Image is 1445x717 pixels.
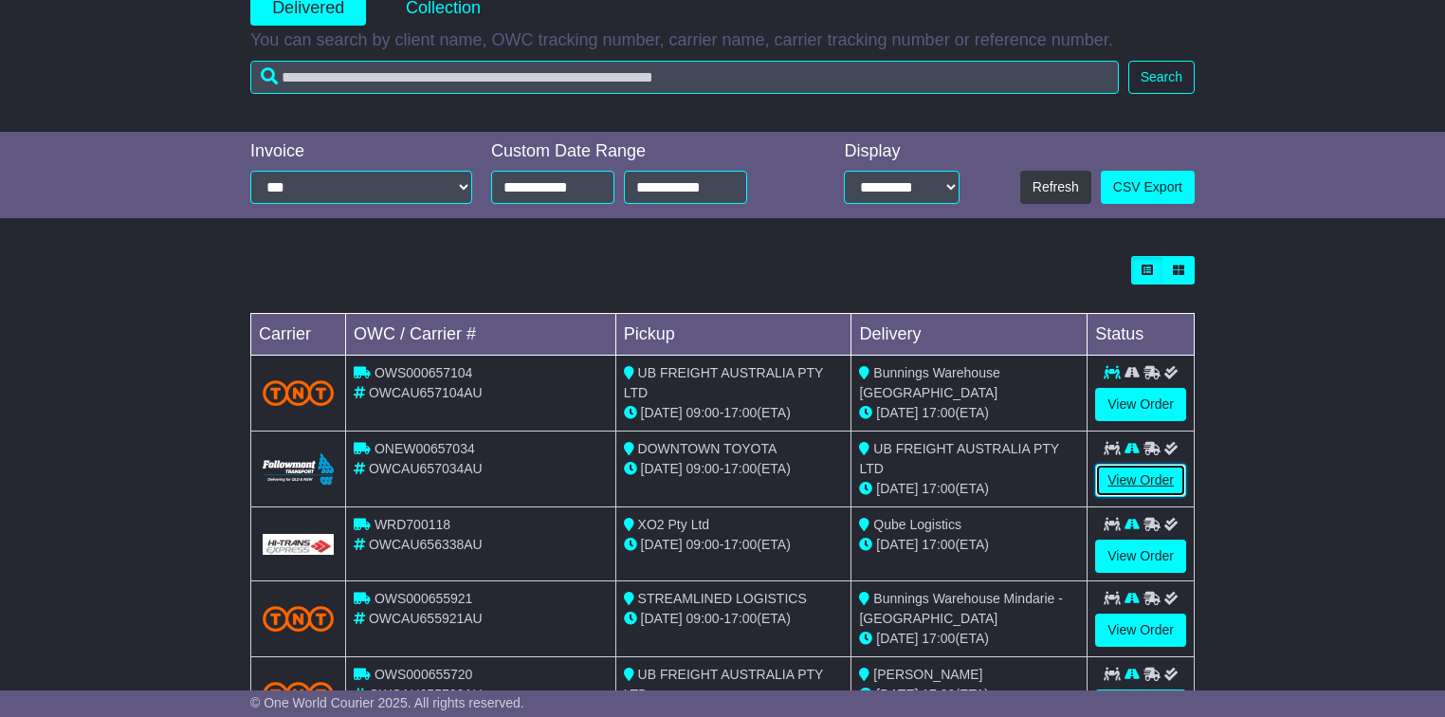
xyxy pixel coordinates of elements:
[263,682,334,708] img: TNT_Domestic.png
[1095,388,1186,421] a: View Order
[346,314,616,356] td: OWC / Carrier #
[250,30,1195,51] p: You can search by client name, OWC tracking number, carrier name, carrier tracking number or refe...
[686,405,720,420] span: 09:00
[251,314,346,356] td: Carrier
[375,667,473,682] span: OWS000655720
[876,687,918,702] span: [DATE]
[641,405,683,420] span: [DATE]
[1095,614,1186,647] a: View Order
[922,631,955,646] span: 17:00
[369,611,483,626] span: OWCAU655921AU
[641,537,683,552] span: [DATE]
[851,314,1088,356] td: Delivery
[641,611,683,626] span: [DATE]
[375,591,473,606] span: OWS000655921
[263,453,334,485] img: Followmont_Transport.png
[1088,314,1195,356] td: Status
[723,405,757,420] span: 17:00
[723,611,757,626] span: 17:00
[1101,171,1195,204] a: CSV Export
[624,535,844,555] div: - (ETA)
[1020,171,1091,204] button: Refresh
[723,537,757,552] span: 17:00
[624,609,844,629] div: - (ETA)
[369,461,483,476] span: OWCAU657034AU
[263,380,334,406] img: TNT_Domestic.png
[624,365,823,400] span: UB FREIGHT AUSTRALIA PTY LTD
[876,537,918,552] span: [DATE]
[686,461,720,476] span: 09:00
[859,591,1062,626] span: Bunnings Warehouse Mindarie - [GEOGRAPHIC_DATA]
[615,314,851,356] td: Pickup
[859,365,999,400] span: Bunnings Warehouse [GEOGRAPHIC_DATA]
[859,629,1079,649] div: (ETA)
[263,534,334,555] img: GetCarrierServiceLogo
[922,481,955,496] span: 17:00
[922,405,955,420] span: 17:00
[375,517,450,532] span: WRD700118
[876,481,918,496] span: [DATE]
[375,365,473,380] span: OWS000657104
[1128,61,1195,94] button: Search
[375,441,475,456] span: ONEW00657034
[1095,540,1186,573] a: View Order
[1095,464,1186,497] a: View Order
[859,479,1079,499] div: (ETA)
[263,606,334,632] img: TNT_Domestic.png
[624,667,823,702] span: UB FREIGHT AUSTRALIA PTY LTD
[873,517,961,532] span: Qube Logistics
[859,685,1079,705] div: (ETA)
[638,517,709,532] span: XO2 Pty Ltd
[876,631,918,646] span: [DATE]
[638,441,777,456] span: DOWNTOWN TOYOTA
[250,141,472,162] div: Invoice
[859,441,1058,476] span: UB FREIGHT AUSTRALIA PTY LTD
[638,591,807,606] span: STREAMLINED LOGISTICS
[922,537,955,552] span: 17:00
[922,687,955,702] span: 17:00
[624,403,844,423] div: - (ETA)
[686,537,720,552] span: 09:00
[369,385,483,400] span: OWCAU657104AU
[369,537,483,552] span: OWCAU656338AU
[873,667,982,682] span: [PERSON_NAME]
[859,535,1079,555] div: (ETA)
[723,461,757,476] span: 17:00
[859,403,1079,423] div: (ETA)
[369,687,483,702] span: OWCAU655720AU
[641,461,683,476] span: [DATE]
[250,695,524,710] span: © One World Courier 2025. All rights reserved.
[624,459,844,479] div: - (ETA)
[844,141,960,162] div: Display
[686,611,720,626] span: 09:00
[491,141,794,162] div: Custom Date Range
[876,405,918,420] span: [DATE]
